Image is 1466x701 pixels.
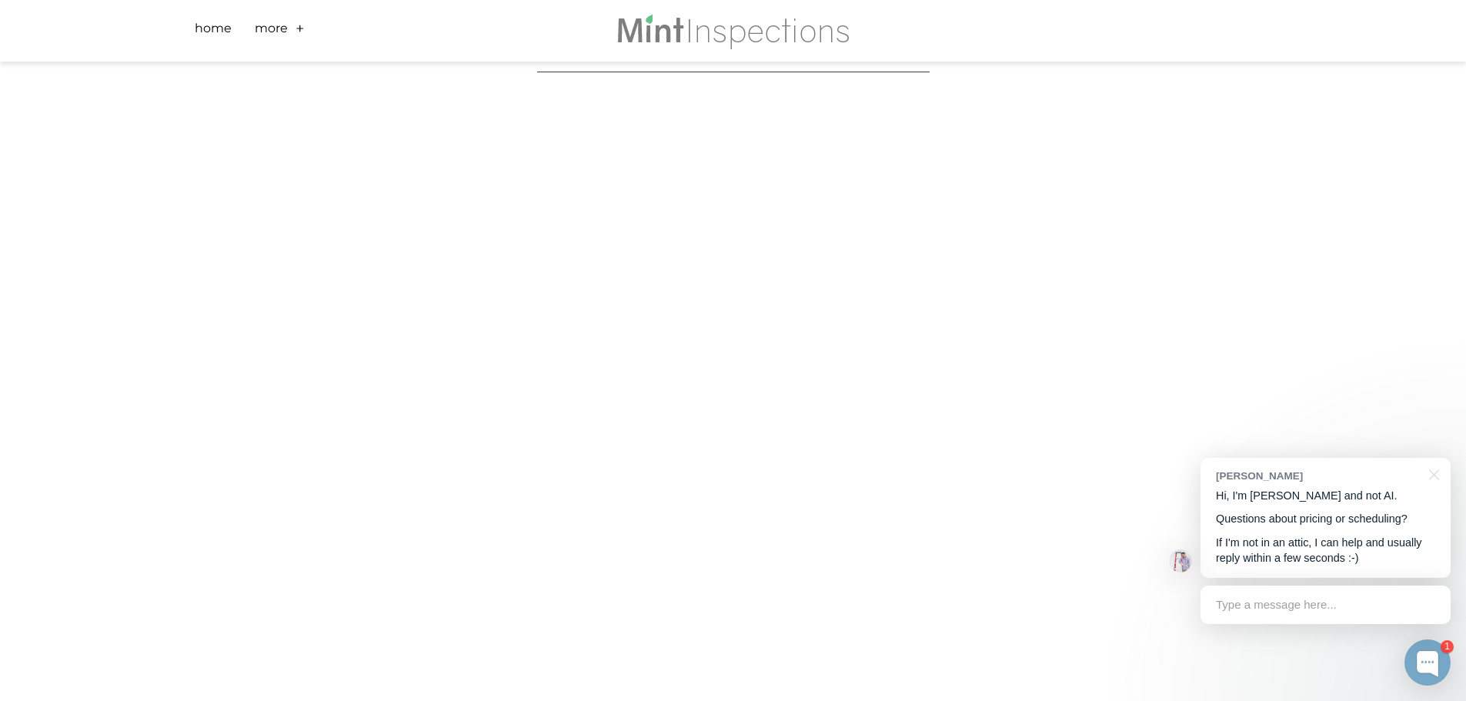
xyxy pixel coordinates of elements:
div: Type a message here... [1201,586,1451,624]
a: + [296,19,305,43]
div: 1 [1441,640,1454,653]
div: [PERSON_NAME] [1216,469,1420,483]
img: Josh Molleur [1169,549,1192,572]
p: Hi, I'm [PERSON_NAME] and not AI. [1216,488,1435,504]
img: Mint Inspections [616,12,850,49]
p: Questions about pricing or scheduling? [1216,511,1435,527]
p: If I'm not in an attic, I can help and usually reply within a few seconds :-) [1216,535,1435,566]
a: More [255,19,288,43]
a: Home [195,19,232,43]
